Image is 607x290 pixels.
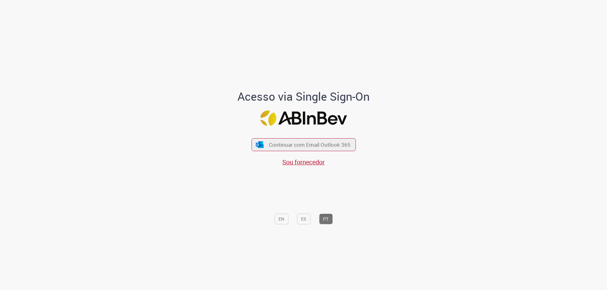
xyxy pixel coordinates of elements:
button: EN [274,214,288,224]
a: Sou fornecedor [282,158,325,166]
button: PT [319,214,333,224]
img: Logo ABInBev [260,110,347,126]
span: Continuar com Email Outlook 365 [269,141,351,148]
img: ícone Azure/Microsoft 360 [255,141,264,148]
h1: Acesso via Single Sign-On [216,90,391,103]
button: ícone Azure/Microsoft 360 Continuar com Email Outlook 365 [251,138,356,151]
button: ES [297,214,310,224]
